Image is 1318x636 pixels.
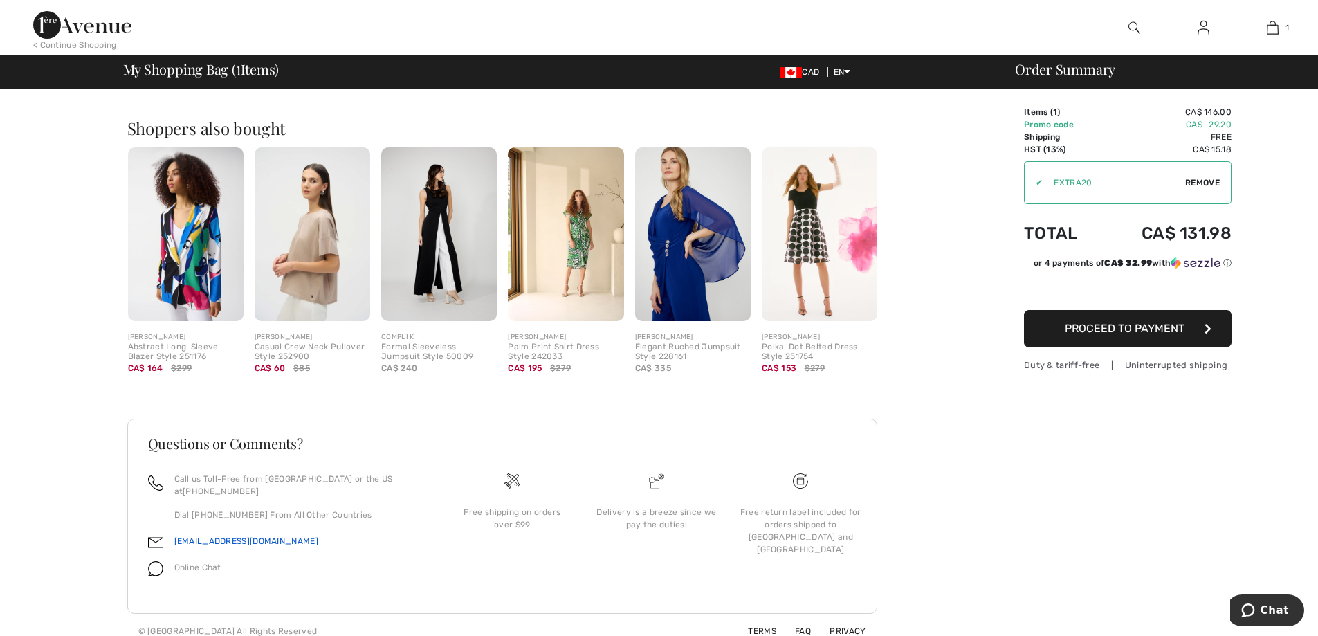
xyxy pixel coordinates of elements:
[183,487,259,496] a: [PHONE_NUMBER]
[1025,176,1043,189] div: ✔
[1053,107,1057,117] span: 1
[1104,258,1152,268] span: CA$ 32.99
[1171,257,1220,269] img: Sezzle
[1187,19,1220,37] a: Sign In
[793,473,808,489] img: Free shipping on orders over $99
[255,363,286,373] span: CA$ 60
[635,343,751,362] div: Elegant Ruched Jumpsuit Style 228161
[1185,176,1220,189] span: Remove
[1024,118,1101,131] td: Promo code
[740,506,861,556] div: Free return label included for orders shipped to [GEOGRAPHIC_DATA] and [GEOGRAPHIC_DATA]
[1024,310,1232,347] button: Proceed to Payment
[1065,322,1184,335] span: Proceed to Payment
[1024,257,1232,274] div: or 4 payments ofCA$ 32.99withSezzle Click to learn more about Sezzle
[1024,358,1232,372] div: Duty & tariff-free | Uninterrupted shipping
[128,147,244,321] img: Abstract Long-Sleeve Blazer Style 251176
[1024,274,1232,305] iframe: PayPal-paypal
[123,62,280,76] span: My Shopping Bag ( Items)
[1128,19,1140,36] img: search the website
[1101,118,1232,131] td: CA$ -29.20
[1024,131,1101,143] td: Shipping
[1043,162,1185,203] input: Promo code
[174,509,424,521] p: Dial [PHONE_NUMBER] From All Other Countries
[1285,21,1289,34] span: 1
[635,147,751,321] img: Elegant Ruched Jumpsuit Style 228161
[255,147,370,321] img: Casual Crew Neck Pullover Style 252900
[174,473,424,498] p: Call us Toll-Free from [GEOGRAPHIC_DATA] or the US at
[762,332,877,343] div: [PERSON_NAME]
[33,11,131,39] img: 1ère Avenue
[1024,143,1101,156] td: HST (13%)
[834,67,851,77] span: EN
[1267,19,1279,36] img: My Bag
[148,437,857,451] h3: Questions or Comments?
[596,506,717,531] div: Delivery is a breeze since we pay the duties!
[381,343,497,362] div: Formal Sleeveless Jumpsuit Style 50009
[293,362,310,374] span: $85
[148,561,163,576] img: chat
[635,332,751,343] div: [PERSON_NAME]
[762,147,877,321] img: Polka-Dot Belted Dress Style 251754
[128,332,244,343] div: [PERSON_NAME]
[255,343,370,362] div: Casual Crew Neck Pullover Style 252900
[1198,19,1209,36] img: My Info
[550,362,571,374] span: $279
[381,363,417,373] span: CA$ 240
[1230,594,1304,629] iframe: Opens a widget where you can chat to one of our agents
[508,147,623,321] img: Palm Print Shirt Dress Style 242033
[780,67,802,78] img: Canadian Dollar
[451,506,573,531] div: Free shipping on orders over $99
[813,626,866,636] a: Privacy
[508,343,623,362] div: Palm Print Shirt Dress Style 242033
[508,363,542,373] span: CA$ 195
[1101,106,1232,118] td: CA$ 146.00
[778,626,811,636] a: FAQ
[255,332,370,343] div: [PERSON_NAME]
[171,362,192,374] span: $299
[33,39,117,51] div: < Continue Shopping
[762,343,877,362] div: Polka-Dot Belted Dress Style 251754
[1101,131,1232,143] td: Free
[649,473,664,489] img: Delivery is a breeze since we pay the duties!
[504,473,520,489] img: Free shipping on orders over $99
[381,147,497,321] img: Formal Sleeveless Jumpsuit Style 50009
[780,67,825,77] span: CAD
[1024,106,1101,118] td: Items ( )
[731,626,776,636] a: Terms
[174,536,318,546] a: [EMAIL_ADDRESS][DOMAIN_NAME]
[174,563,221,572] span: Online Chat
[1101,143,1232,156] td: CA$ 15.18
[762,363,796,373] span: CA$ 153
[381,332,497,343] div: COMPLI K
[805,362,825,374] span: $279
[127,120,888,136] h2: Shoppers also bought
[128,363,163,373] span: CA$ 164
[635,363,671,373] span: CA$ 335
[128,343,244,362] div: Abstract Long-Sleeve Blazer Style 251176
[508,332,623,343] div: [PERSON_NAME]
[1034,257,1232,269] div: or 4 payments of with
[148,475,163,491] img: call
[1024,210,1101,257] td: Total
[1101,210,1232,257] td: CA$ 131.98
[148,535,163,550] img: email
[1238,19,1306,36] a: 1
[236,59,241,77] span: 1
[998,62,1310,76] div: Order Summary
